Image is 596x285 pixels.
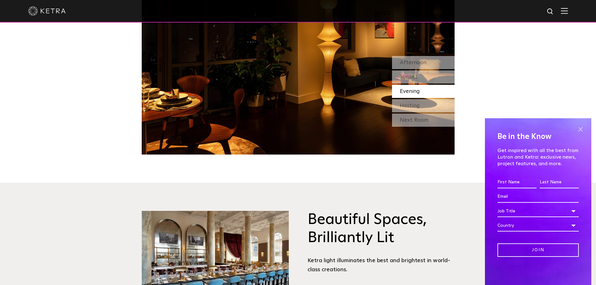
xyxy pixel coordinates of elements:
h3: Beautiful Spaces, Brilliantly Lit [308,211,455,247]
div: Job Title [497,205,579,217]
div: Country [497,220,579,232]
span: Afternoon [400,60,426,65]
span: Hosting [400,103,420,109]
div: Next Room [392,114,455,127]
input: Email [497,191,579,203]
div: Ketra light illuminates the best and brightest in world-class creations. [308,256,455,274]
span: Sunset [400,74,417,80]
img: ketra-logo-2019-white [28,6,66,16]
input: Join [497,243,579,257]
p: Get inspired with all the best from Lutron and Ketra: exclusive news, project features, and more. [497,147,579,167]
h4: Be in the Know [497,131,579,143]
input: Last Name [540,176,579,188]
span: Evening [400,89,420,94]
input: First Name [497,176,537,188]
img: Hamburger%20Nav.svg [561,8,568,14]
img: search icon [547,8,554,16]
